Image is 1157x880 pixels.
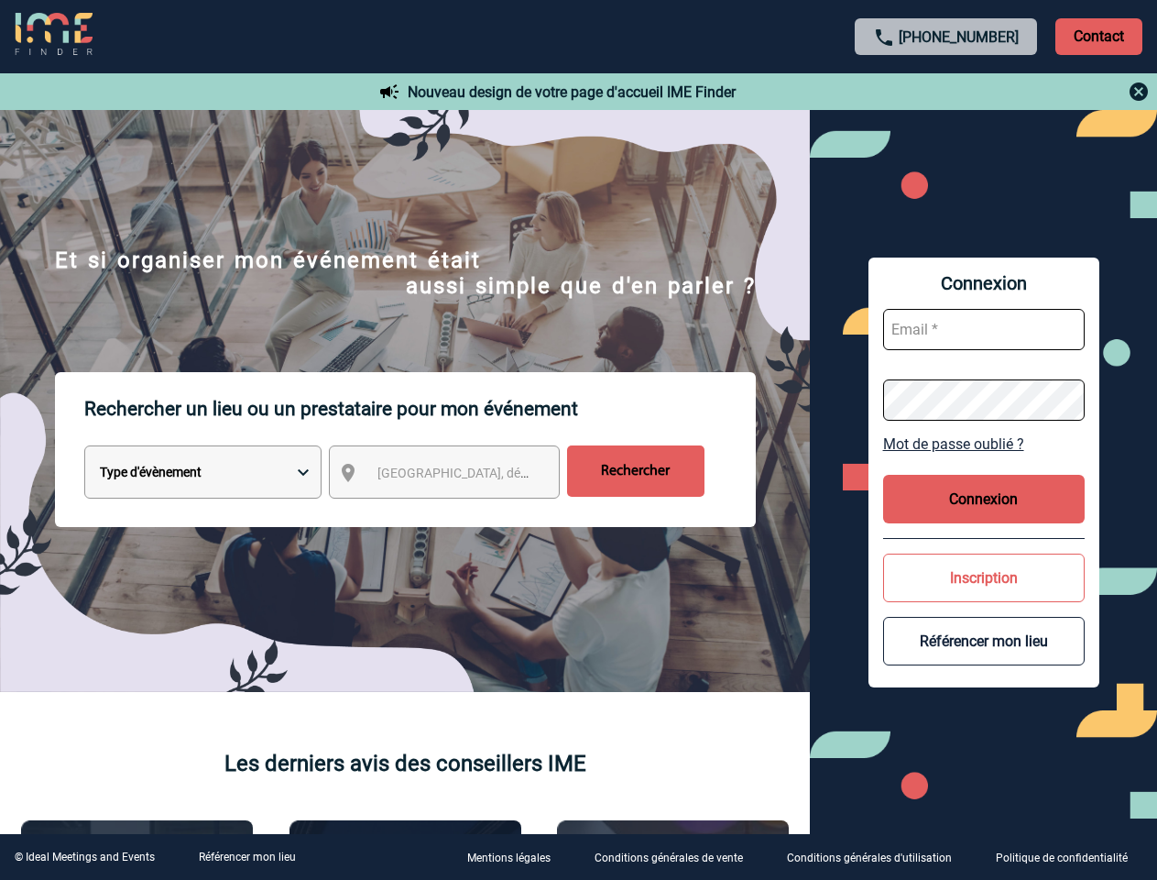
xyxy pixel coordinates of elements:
[595,852,743,865] p: Conditions générales de vente
[787,852,952,865] p: Conditions générales d'utilisation
[883,309,1085,350] input: Email *
[883,475,1085,523] button: Connexion
[1055,18,1142,55] p: Contact
[883,617,1085,665] button: Référencer mon lieu
[199,851,296,863] a: Référencer mon lieu
[883,554,1085,602] button: Inscription
[377,466,632,480] span: [GEOGRAPHIC_DATA], département, région...
[453,849,580,866] a: Mentions légales
[580,849,772,866] a: Conditions générales de vente
[981,849,1157,866] a: Politique de confidentialité
[883,435,1085,453] a: Mot de passe oublié ?
[567,445,704,497] input: Rechercher
[899,28,1019,46] a: [PHONE_NUMBER]
[467,852,551,865] p: Mentions légales
[996,852,1128,865] p: Politique de confidentialité
[772,849,981,866] a: Conditions générales d'utilisation
[15,851,155,863] div: © Ideal Meetings and Events
[883,272,1085,294] span: Connexion
[84,372,756,445] p: Rechercher un lieu ou un prestataire pour mon événement
[873,27,895,49] img: call-24-px.png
